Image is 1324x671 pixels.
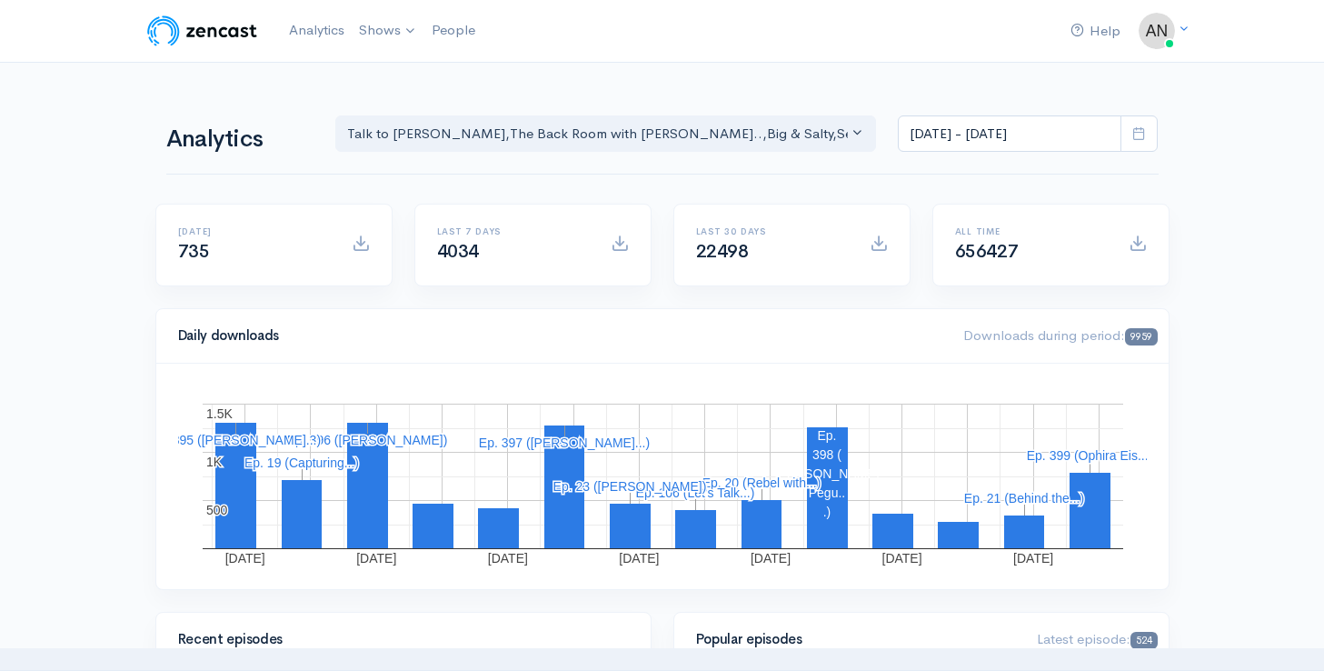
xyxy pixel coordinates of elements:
text: Ep. 106 (Let's Talk...) [635,486,754,500]
text: Ep. 399 (Ophira Eis...) [1026,448,1152,463]
span: 524 [1130,632,1157,649]
span: 9959 [1125,328,1157,346]
svg: A chart. [178,386,1147,567]
text: [DATE] [487,551,527,566]
text: 1.5K [206,406,233,421]
a: Analytics [282,11,352,50]
text: .) [822,505,831,519]
img: ZenCast Logo [144,13,260,49]
text: 500 [206,503,228,517]
text: [DATE] [619,551,659,566]
div: Talk to [PERSON_NAME] , The Back Room with [PERSON_NAME].. , Big & Salty , Serial Tales - [PERSON... [347,124,849,145]
h4: Recent episodes [178,632,618,647]
input: analytics date range selector [898,115,1121,153]
h4: Popular episodes [696,632,1016,647]
text: Ep. 397 ([PERSON_NAME]...) [478,436,649,450]
text: Ep. [817,428,836,443]
span: 735 [178,240,210,263]
text: [DATE] [224,551,264,566]
text: Ep. 20 (Rebel with...) [702,476,821,490]
h6: Last 30 days [696,226,848,236]
a: People [424,11,483,50]
text: [DATE] [1013,551,1053,566]
text: [DATE] [750,551,790,566]
span: Downloads during period: [963,326,1157,344]
a: Help [1063,12,1128,51]
h6: Last 7 days [437,226,589,236]
text: [PERSON_NAME] [774,466,879,481]
text: [DATE] [881,551,921,566]
button: Talk to Allison, The Back Room with Andy O..., Big & Salty, Serial Tales - Joan Julie..., The Cam... [335,115,877,153]
h4: Daily downloads [178,328,942,344]
a: Shows [352,11,424,51]
h6: [DATE] [178,226,330,236]
text: [DATE] [356,551,396,566]
h6: All time [955,226,1107,236]
iframe: gist-messenger-bubble-iframe [1262,609,1306,653]
text: Ep. 396 ([PERSON_NAME]) [286,433,447,447]
span: 656427 [955,240,1019,263]
text: Ep. 23 ([PERSON_NAME]) [552,479,706,494]
span: Latest episode: [1037,630,1157,647]
img: ... [1139,13,1175,49]
text: Ep. 21 (Behind the...) [963,491,1083,506]
span: 22498 [696,240,749,263]
text: Ep. 395 ([PERSON_NAME]...) [149,433,320,447]
text: 1K [206,455,223,469]
span: 4034 [437,240,479,263]
text: Ep. 19 (Capturing...) [244,456,358,470]
h1: Analytics [166,126,314,153]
